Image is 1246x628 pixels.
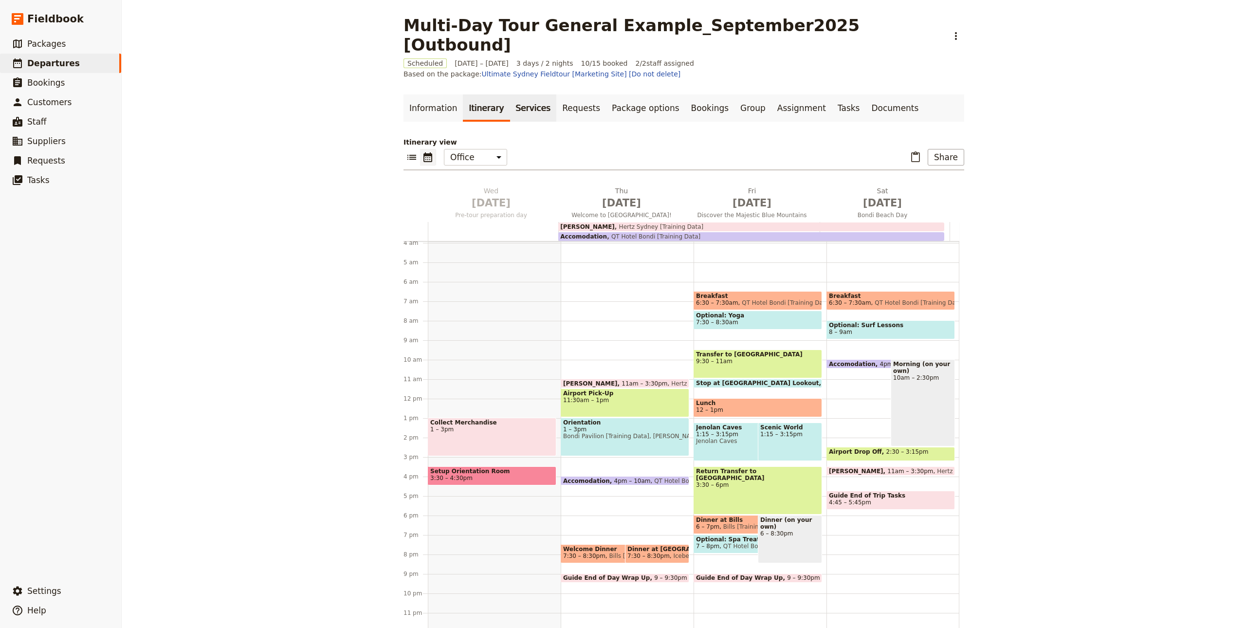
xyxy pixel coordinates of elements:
span: Packages [27,39,66,49]
span: Accomodation [563,478,614,484]
span: Fieldbook [27,12,84,26]
div: Airport Drop Off2:30 – 3:15pm [826,447,955,461]
div: Dinner (on your own)6 – 8:30pm [758,515,822,563]
span: 8 – 9am [829,329,852,335]
span: Airport Drop Off [829,448,886,455]
span: Optional: Yoga [696,312,820,319]
button: Actions [948,28,964,44]
span: 1 – 3pm [430,426,554,433]
div: 8 pm [403,551,428,558]
button: Calendar view [420,149,436,166]
span: [PERSON_NAME] [829,468,887,474]
span: 6:30 – 7:30am [696,299,738,306]
div: Guide End of Day Wrap Up9 – 9:30pm [561,573,689,583]
div: AccomodationQT Hotel Bondi [Training Data] [558,232,944,241]
span: Dinner (on your own) [760,517,820,530]
span: Discover the Majestic Blue Mountains [689,211,815,219]
div: 9 am [403,336,428,344]
span: Optional: Surf Lessons [829,322,953,329]
span: 2:30 – 3:15pm [886,448,929,460]
span: 7 – 8pm [696,543,719,550]
div: AccomodationQT Hotel Bondi [Training Data][PERSON_NAME]Hertz Sydney [Training Data] [428,222,950,241]
span: 11:30am – 1pm [563,397,687,404]
span: QT Hotel Bondi [Training Data] [871,299,964,306]
button: Fri [DATE]Discover the Majestic Blue Mountains [689,186,819,222]
span: QT Hotel Bondi [Training Data] [738,299,831,306]
span: Collect Merchandise [430,419,554,426]
div: Collect Merchandise1 – 3pm [428,418,556,456]
div: Optional: Yoga7:30 – 8:30am [694,311,822,330]
a: Tasks [832,94,866,122]
span: 6 – 8:30pm [760,530,820,537]
span: Welcome to [GEOGRAPHIC_DATA]! [558,211,685,219]
div: Morning (on your own)10am – 2:30pm [891,359,955,446]
div: Optional: Surf Lessons8 – 9am [826,320,955,339]
span: [PERSON_NAME] [563,380,622,387]
span: 3:30 – 4:30pm [430,475,473,481]
div: 10 pm [403,590,428,597]
div: Optional: Spa Treatment7 – 8pmQT Hotel Bondi [Training Data] [694,535,803,554]
span: 3:30 – 6pm [696,481,820,488]
span: [DATE] [432,196,550,210]
div: 1 pm [403,414,428,422]
div: 7 pm [403,531,428,539]
div: Jenolan Caves1:15 – 3:15pmJenolan Caves [694,423,803,461]
span: [DATE] [562,196,681,210]
span: 11am – 3:30pm [622,380,667,387]
span: Bills [Training Data] [719,523,780,530]
a: Information [403,94,463,122]
span: 6:30 – 7:30am [829,299,871,306]
span: Transfer to [GEOGRAPHIC_DATA] [696,351,820,358]
div: Airport Pick-Up11:30am – 1pm [561,388,689,417]
a: Bookings [685,94,734,122]
span: Icebergs Terrace [670,553,721,559]
p: Itinerary view [403,137,964,147]
span: 3 days / 2 nights [516,58,573,68]
div: 6 pm [403,512,428,519]
div: [PERSON_NAME]11am – 3:30pmHertz Sydney [Training Data] [826,466,955,476]
div: 11 pm [403,609,428,617]
span: Customers [27,97,72,107]
span: [PERSON_NAME] [560,223,615,230]
div: 7 am [403,297,428,305]
div: Accomodation4pm – 10amQT Hotel Bondi [Training Data] [561,476,689,485]
span: 1:15 – 3:15pm [696,431,800,438]
span: Guide End of Day Wrap Up [696,574,787,581]
span: Scenic World [760,424,820,431]
div: Welcome Dinner7:30 – 8:30pmBills [Training Data] [561,544,670,563]
div: Breakfast6:30 – 7:30amQT Hotel Bondi [Training Data] [826,291,955,310]
div: Return Transfer to [GEOGRAPHIC_DATA]3:30 – 6pm [694,466,822,515]
span: [DATE] – [DATE] [455,58,509,68]
a: Assignment [771,94,832,122]
span: [DATE] [823,196,942,210]
span: 1:15 – 3:15pm [760,431,820,438]
div: Transfer to [GEOGRAPHIC_DATA]9:30 – 11am [694,350,822,378]
span: Lunch [696,400,820,406]
span: 9:30 – 11am [696,358,820,365]
span: Departures [27,58,80,68]
a: Itinerary [463,94,510,122]
div: 6 am [403,278,428,286]
span: Based on the package: [403,69,680,79]
span: Hertz Sydney [Training Data] [934,468,1022,474]
span: Settings [27,586,61,596]
div: Lunch12 – 1pm [694,398,822,417]
div: 5 am [403,259,428,266]
span: 10/15 booked [581,58,628,68]
span: Jenolan Caves [696,438,800,444]
button: Share [928,149,964,166]
span: 7:30 – 8:30pm [627,553,670,559]
a: Group [734,94,771,122]
span: 7:30 – 8:30pm [563,553,605,559]
span: Dinner at [GEOGRAPHIC_DATA] [627,546,687,553]
button: Thu [DATE]Welcome to [GEOGRAPHIC_DATA]! [558,186,689,222]
span: Scheduled [403,58,447,68]
span: 7:30 – 8:30am [696,319,738,326]
span: QT Hotel Bondi [Training Data] [650,478,743,484]
span: Optional: Spa Treatment [696,536,800,543]
span: Hertz Sydney [Training Data] [668,380,756,387]
div: 2 pm [403,434,428,442]
div: 8 am [403,317,428,325]
span: 9 – 9:30pm [654,574,687,581]
h1: Multi-Day Tour General Example_September2025 [Outbound] [403,16,942,55]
